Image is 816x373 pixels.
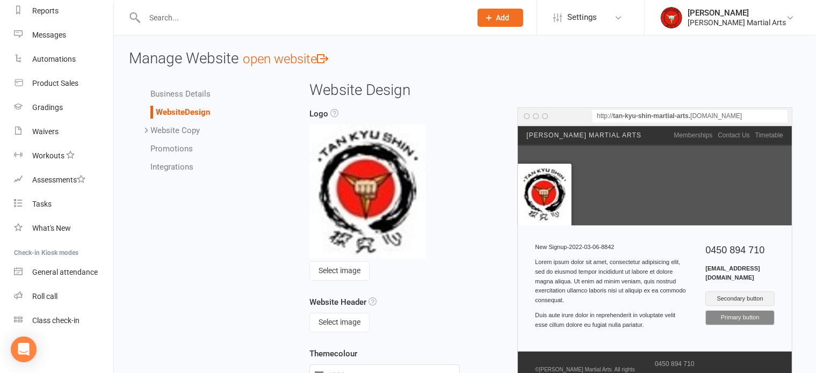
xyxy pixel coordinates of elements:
h3: Website Design [309,82,792,99]
span: Settings [567,5,597,30]
a: Business Details [150,89,211,99]
div: Roll call [32,292,57,301]
span: Add [496,13,510,22]
a: Workouts [14,144,113,168]
button: Select image [309,313,370,332]
div: Reports [32,6,59,15]
label: Website Header [309,296,366,309]
img: thumb_825a413b-fffa-4f8e-91e6-16a0c63684e3.jpg [520,166,569,223]
img: thumb_825a413b-fffa-4f8e-91e6-16a0c63684e3.jpg [309,125,426,259]
label: Theme colour [309,347,357,360]
h5: 0450 894 710 [705,243,775,258]
a: What's New [14,216,113,240]
h3: Manage Website [129,50,801,67]
p: Duis aute irure dolor in reprehenderit in voluptate velit esse cillum dolore eu fugiat nulla pari... [535,311,689,330]
div: [PERSON_NAME] Martial Arts [688,18,786,27]
a: Messages [14,23,113,47]
p: Lorem ipsum dolor sit amet, consectetur adipisicing elit, sed do eiusmod tempor incididunt ut lab... [535,258,689,305]
div: Gradings [32,103,63,112]
strong: tan-kyu-shin-martial-arts . [613,112,690,120]
div: General attendance [32,268,98,276]
div: Primary button [705,310,775,325]
div: Messages [32,31,66,39]
img: thumb_image1671745367.png [661,7,682,28]
a: Website Copy [150,126,200,135]
div: [PERSON_NAME] [688,8,786,18]
div: Class check-in [32,316,80,325]
a: Gradings [14,96,113,120]
a: Tasks [14,192,113,216]
div: Tasks [32,200,52,208]
a: Promotions [150,144,193,153]
span: [PERSON_NAME] Martial Arts [526,130,641,141]
h5: 0450 894 710 [655,360,775,368]
div: Automations [32,55,76,63]
a: Assessments [14,168,113,192]
a: Timetable [755,131,783,139]
a: Product Sales [14,71,113,96]
div: New Signup-2022-03-06-8842 [535,243,689,252]
label: Logo [309,107,328,120]
a: Integrations [150,162,193,172]
strong: [EMAIL_ADDRESS][DOMAIN_NAME] [705,265,760,281]
div: What's New [32,224,71,232]
a: General attendance kiosk mode [14,260,113,284]
a: Waivers [14,120,113,144]
div: Assessments [32,175,85,184]
div: Secondary button [705,291,775,306]
a: Roll call [14,284,113,309]
a: Memberships [674,131,712,139]
a: Class kiosk mode [14,309,113,333]
div: Waivers [32,127,59,136]
input: Search... [141,10,464,25]
a: open website [243,52,328,67]
a: Automations [14,47,113,71]
div: Product Sales [32,79,78,87]
div: http:// [DOMAIN_NAME] [593,110,788,122]
span: Website [156,107,185,117]
a: WebsiteDesign [156,107,210,117]
a: Contact Us [718,131,749,139]
button: Select image [309,261,370,281]
button: Add [478,9,523,27]
div: Open Intercom Messenger [11,337,37,362]
div: Workouts [32,151,64,160]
